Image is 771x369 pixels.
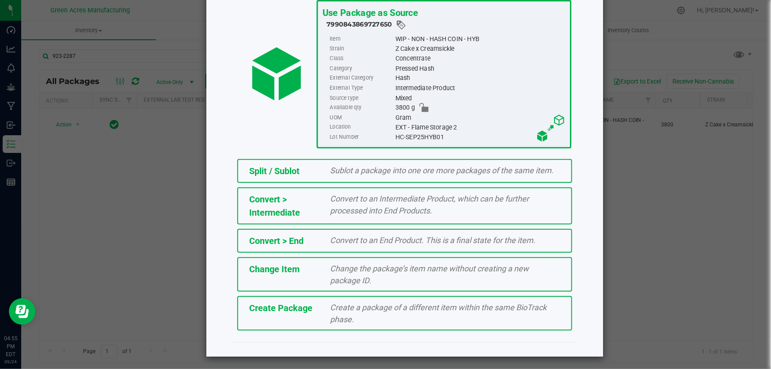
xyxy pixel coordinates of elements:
div: Pressed Hash [395,64,566,73]
div: Hash [395,73,566,83]
div: Gram [395,113,566,122]
span: Create Package [249,303,312,313]
div: 7990843869727650 [327,19,566,30]
div: Concentrate [395,54,566,64]
div: Intermediate Product [395,83,566,93]
span: Convert to an Intermediate Product, which can be further processed into End Products. [330,194,529,215]
div: EXT - Flame Storage 2 [395,122,566,132]
span: Use Package as Source [323,7,418,18]
div: Z Cake x Creamsickle [395,44,566,53]
label: Class [330,54,393,64]
label: Location [330,122,393,132]
span: Change the package’s item name without creating a new package ID. [330,264,529,285]
label: External Type [330,83,393,93]
span: Convert > Intermediate [249,194,300,218]
label: External Category [330,73,393,83]
div: Mixed [395,93,566,103]
iframe: Resource center [9,298,35,325]
label: Strain [330,44,393,53]
span: Create a package of a different item within the same BioTrack phase. [330,303,547,324]
label: Available qty [330,103,393,113]
label: Lot Number [330,132,393,142]
label: UOM [330,113,393,122]
span: Convert to an End Product. This is a final state for the item. [330,236,536,245]
label: Category [330,64,393,73]
span: Convert > End [249,236,304,246]
div: HC-SEP25HYB01 [395,132,566,142]
span: 3800 g [395,103,415,113]
label: Item [330,34,393,44]
div: WIP - NON - HASH COIN - HYB [395,34,566,44]
span: Change Item [249,264,300,274]
label: Source type [330,93,393,103]
span: Sublot a package into one ore more packages of the same item. [330,166,554,175]
span: Split / Sublot [249,166,300,176]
